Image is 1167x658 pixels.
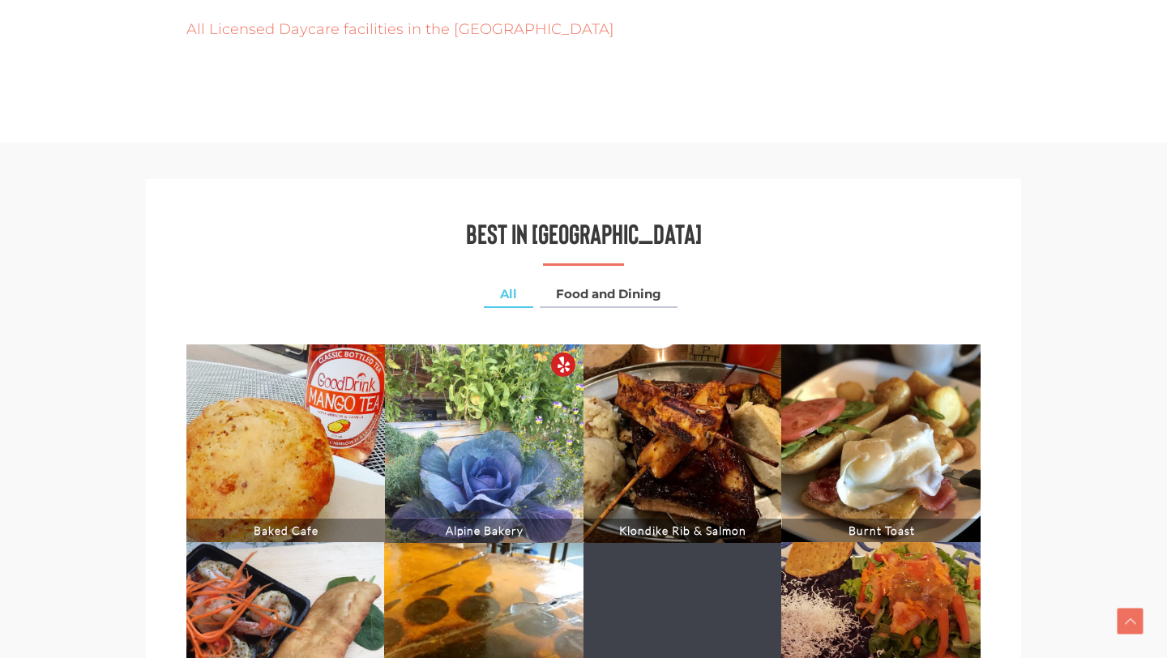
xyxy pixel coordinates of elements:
[848,523,914,537] a: Burnt Toast
[500,286,517,301] span: All
[556,286,661,301] span: Food and Dining
[186,220,981,247] h3: Best in [GEOGRAPHIC_DATA]
[445,523,523,537] a: Alpine Bakery
[186,20,614,38] a: All Licensed Daycare facilities in the [GEOGRAPHIC_DATA]
[619,523,746,537] a: Klondike Rib & Salmon
[253,523,318,537] a: Baked Cafe
[551,352,575,377] a: Go to Yelp page - Alpine Bakery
